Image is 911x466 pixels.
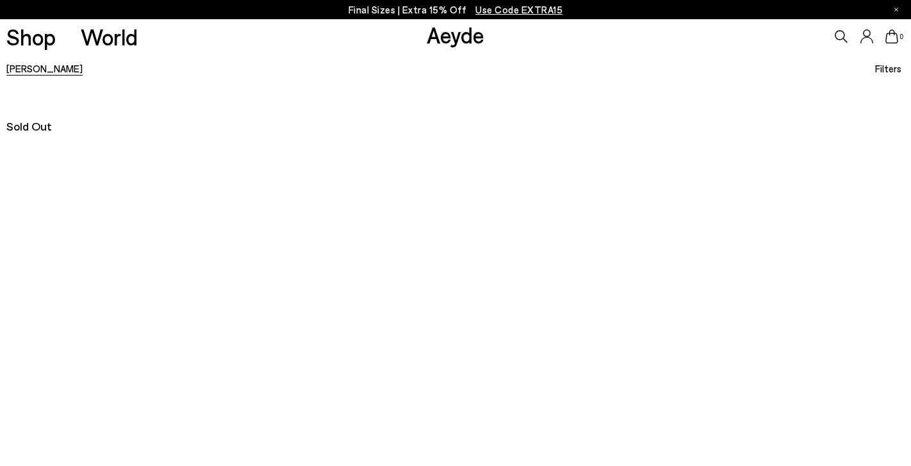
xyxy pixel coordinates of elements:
[427,21,484,48] a: Aeyde
[475,4,562,15] span: Navigate to /collections/ss25-final-sizes
[6,26,56,48] a: Shop
[81,26,138,48] a: World
[885,29,898,44] a: 0
[898,33,905,40] span: 0
[6,119,52,133] span: Sold Out
[6,63,83,74] a: [PERSON_NAME]
[875,63,901,74] span: Filters
[349,2,563,18] p: Final Sizes | Extra 15% Off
